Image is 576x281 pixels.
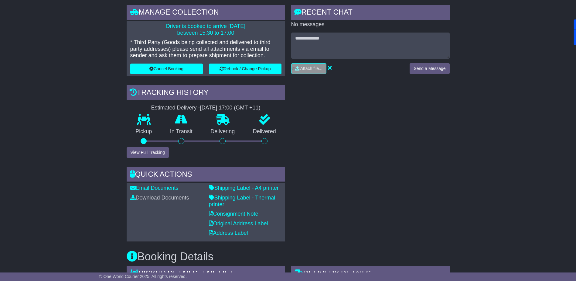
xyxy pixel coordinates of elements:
[209,64,281,74] button: Rebook / Change Pickup
[291,5,450,21] div: RECENT CHAT
[209,220,268,227] a: Original Address Label
[127,85,285,102] div: Tracking history
[127,128,161,135] p: Pickup
[127,5,285,21] div: Manage collection
[127,105,285,111] div: Estimated Delivery -
[291,21,450,28] p: No messages
[130,64,203,74] button: Cancel Booking
[200,105,261,111] div: [DATE] 17:00 (GMT +11)
[130,195,189,201] a: Download Documents
[99,274,187,279] span: © One World Courier 2025. All rights reserved.
[209,211,258,217] a: Consignment Note
[202,128,244,135] p: Delivering
[209,185,279,191] a: Shipping Label - A4 printer
[127,147,169,158] button: View Full Tracking
[130,23,281,36] p: Driver is booked to arrive [DATE] between 15:30 to 17:00
[197,269,233,277] span: - Tail Lift
[410,63,449,74] button: Send a Message
[130,185,179,191] a: Email Documents
[209,230,248,236] a: Address Label
[209,195,275,207] a: Shipping Label - Thermal printer
[127,167,285,183] div: Quick Actions
[244,128,285,135] p: Delivered
[130,39,281,59] p: * Third Party (Goods being collected and delivered to third party addresses) please send all atta...
[127,251,450,263] h3: Booking Details
[161,128,202,135] p: In Transit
